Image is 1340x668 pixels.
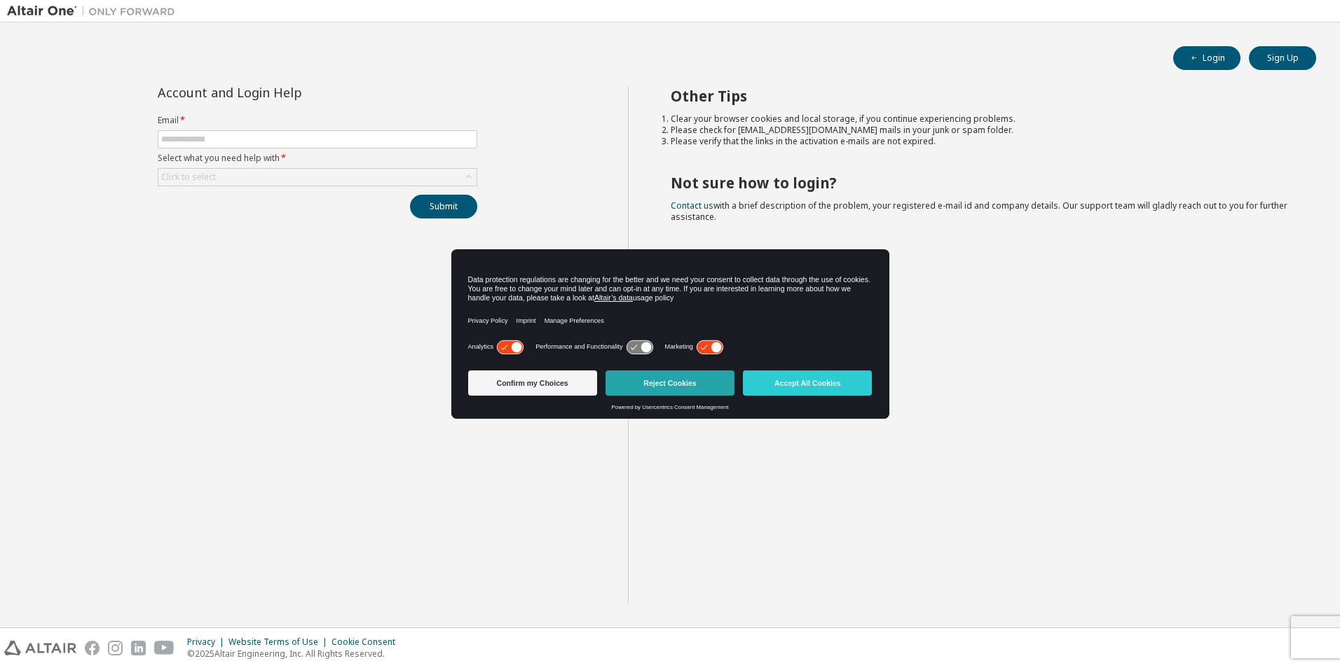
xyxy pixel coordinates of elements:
h2: Other Tips [671,87,1292,105]
a: Contact us [671,200,713,211]
h2: Not sure how to login? [671,174,1292,192]
img: facebook.svg [85,641,100,655]
li: Clear your browser cookies and local storage, if you continue experiencing problems. [671,113,1292,125]
div: Website Terms of Use [228,636,331,648]
div: Click to select [158,169,477,186]
li: Please check for [EMAIL_ADDRESS][DOMAIN_NAME] mails in your junk or spam folder. [671,125,1292,136]
button: Submit [410,195,477,218]
img: altair_logo.svg [4,641,76,655]
div: Privacy [187,636,228,648]
img: linkedin.svg [131,641,146,655]
li: Please verify that the links in the activation e-mails are not expired. [671,136,1292,147]
label: Email [158,115,477,126]
img: youtube.svg [154,641,175,655]
div: Account and Login Help [158,87,413,98]
div: Click to select [161,172,216,183]
span: with a brief description of the problem, your registered e-mail id and company details. Our suppo... [671,200,1287,223]
img: instagram.svg [108,641,123,655]
p: © 2025 Altair Engineering, Inc. All Rights Reserved. [187,648,404,660]
button: Sign Up [1249,46,1316,70]
label: Select what you need help with [158,153,477,164]
img: Altair One [7,4,182,18]
button: Login [1173,46,1240,70]
div: Cookie Consent [331,636,404,648]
